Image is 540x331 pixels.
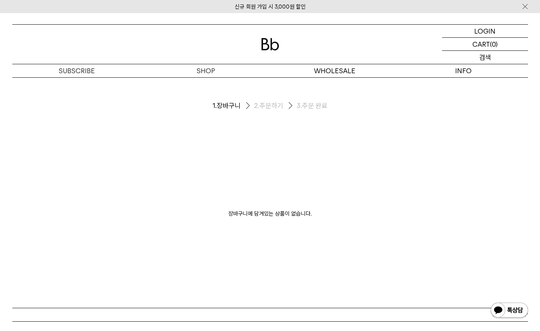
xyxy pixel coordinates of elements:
p: 장바구니에 담겨있는 상품이 없습니다. [12,134,528,233]
li: 주문 완료 [297,101,327,110]
a: 브랜드 [399,78,528,90]
li: 주문하기 [254,100,297,112]
a: SHOP [141,64,270,77]
p: WHOLESALE [270,64,399,77]
p: CART [472,38,490,50]
img: 카카오톡 채널 1:1 채팅 버튼 [490,302,529,320]
a: CART (0) [442,38,528,51]
p: 검색 [479,51,491,64]
span: 1. [213,101,217,110]
p: INFO [399,64,528,77]
li: 장바구니 [213,100,254,112]
p: (0) [490,38,498,50]
p: LOGIN [474,25,496,37]
a: SUBSCRIBE [12,64,141,77]
a: 신규 회원 가입 시 3,000원 할인 [235,3,306,10]
a: 도매 서비스 [270,78,399,90]
button: BACK TO TOP [12,308,528,321]
span: 2. [254,101,259,110]
a: LOGIN [442,25,528,38]
span: 3. [297,101,302,110]
img: 로고 [261,38,279,50]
